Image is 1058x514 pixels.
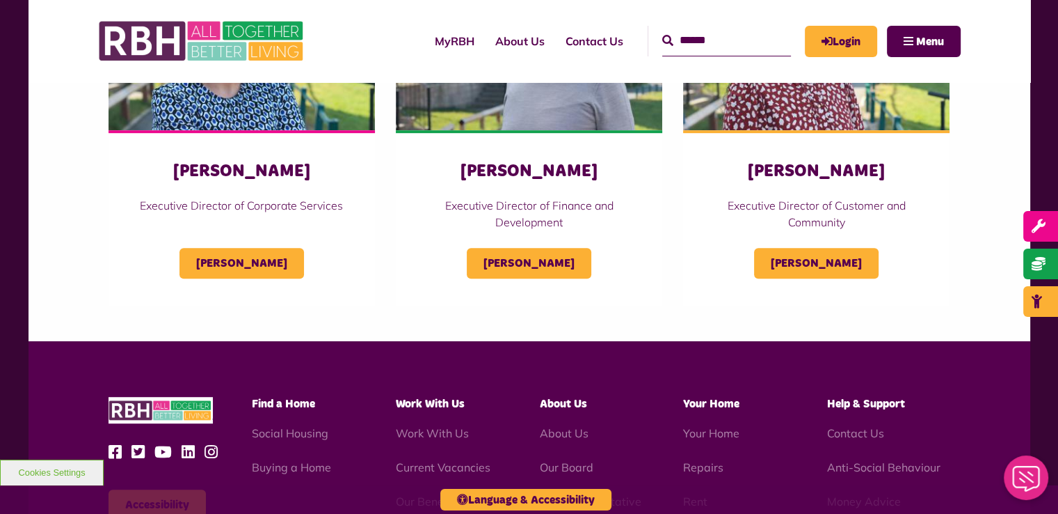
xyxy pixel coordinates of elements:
a: Contact Us [555,22,634,60]
a: Our Board [539,460,593,474]
p: Executive Director of Corporate Services [136,197,347,214]
a: Anti-Social Behaviour [827,460,940,474]
a: Work With Us [396,426,469,440]
button: Navigation [887,26,961,57]
span: [PERSON_NAME] [754,248,879,279]
input: Search [662,26,791,56]
span: Help & Support [827,398,905,410]
span: Your Home [683,398,739,410]
a: Buying a Home [252,460,331,474]
a: MyRBH [424,22,485,60]
a: Social Housing - open in a new tab [252,426,328,440]
button: Language & Accessibility [440,489,611,511]
iframe: Netcall Web Assistant for live chat [995,451,1058,514]
h3: [PERSON_NAME] [711,161,922,182]
span: Work With Us [396,398,465,410]
span: [PERSON_NAME] [179,248,304,279]
a: Repairs [683,460,723,474]
p: Executive Director of Customer and Community [711,197,922,231]
img: RBH [109,397,213,424]
h3: [PERSON_NAME] [424,161,634,182]
span: [PERSON_NAME] [467,248,591,279]
span: About Us [539,398,586,410]
span: Menu [916,36,944,47]
p: Executive Director of Finance and Development [424,197,634,231]
a: Contact Us [827,426,884,440]
a: Current Vacancies [396,460,490,474]
a: Your Home [683,426,739,440]
span: Find a Home [252,398,315,410]
a: About Us [539,426,588,440]
h3: [PERSON_NAME] [136,161,347,182]
a: About Us [485,22,555,60]
img: RBH [98,14,307,68]
a: MyRBH [805,26,877,57]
